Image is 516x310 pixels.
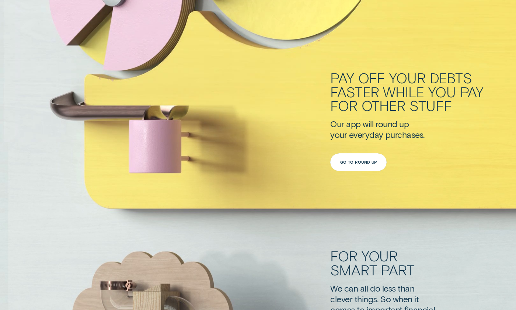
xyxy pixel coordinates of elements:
div: Pay [330,71,354,84]
div: things. [355,294,379,304]
div: off [358,71,386,84]
div: clever [330,294,352,304]
div: do [370,283,380,294]
div: your [362,249,398,262]
div: everyday [349,129,383,140]
div: part [381,263,415,276]
div: other [362,98,406,112]
div: all [360,283,368,294]
div: less [382,283,396,294]
div: can [344,283,358,294]
div: than [398,283,414,294]
div: We [330,283,342,294]
div: while [383,85,424,98]
div: will [363,119,373,129]
div: Go to Round Up [340,160,377,164]
div: when [393,294,412,304]
div: faster [330,85,379,98]
div: your [389,71,426,84]
div: purchases. [386,129,425,140]
div: round [376,119,397,129]
div: pay [460,85,484,98]
div: for [330,98,358,112]
div: stuff [409,98,452,112]
div: Our [330,119,344,129]
div: app [346,119,361,129]
div: you [428,85,456,98]
div: your [330,129,347,140]
div: So [380,294,391,304]
div: up [399,119,409,129]
div: For [330,249,358,262]
a: Go to Round Up [330,153,387,171]
div: debts [430,71,472,84]
div: smart [330,263,377,276]
div: it [414,294,419,304]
